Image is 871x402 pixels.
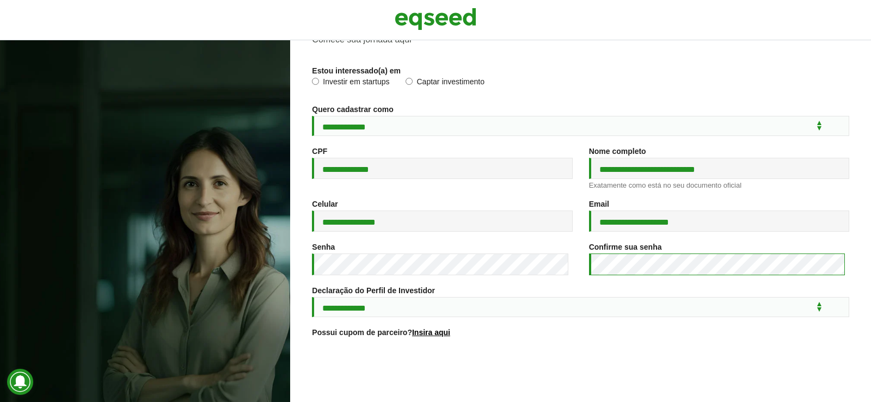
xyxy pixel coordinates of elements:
label: Quero cadastrar como [312,106,393,113]
label: Declaração do Perfil de Investidor [312,287,435,294]
a: Insira aqui [412,329,450,336]
label: CPF [312,147,327,155]
img: EqSeed Logo [395,5,476,33]
label: Email [589,200,609,208]
label: Celular [312,200,338,208]
div: Exatamente como está no seu documento oficial [589,182,849,189]
label: Senha [312,243,335,251]
input: Investir em startups [312,78,319,85]
label: Investir em startups [312,78,389,89]
label: Confirme sua senha [589,243,662,251]
iframe: reCAPTCHA [498,350,664,392]
label: Possui cupom de parceiro? [312,329,450,336]
input: Captar investimento [406,78,413,85]
label: Estou interessado(a) em [312,67,401,75]
label: Nome completo [589,147,646,155]
label: Captar investimento [406,78,484,89]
